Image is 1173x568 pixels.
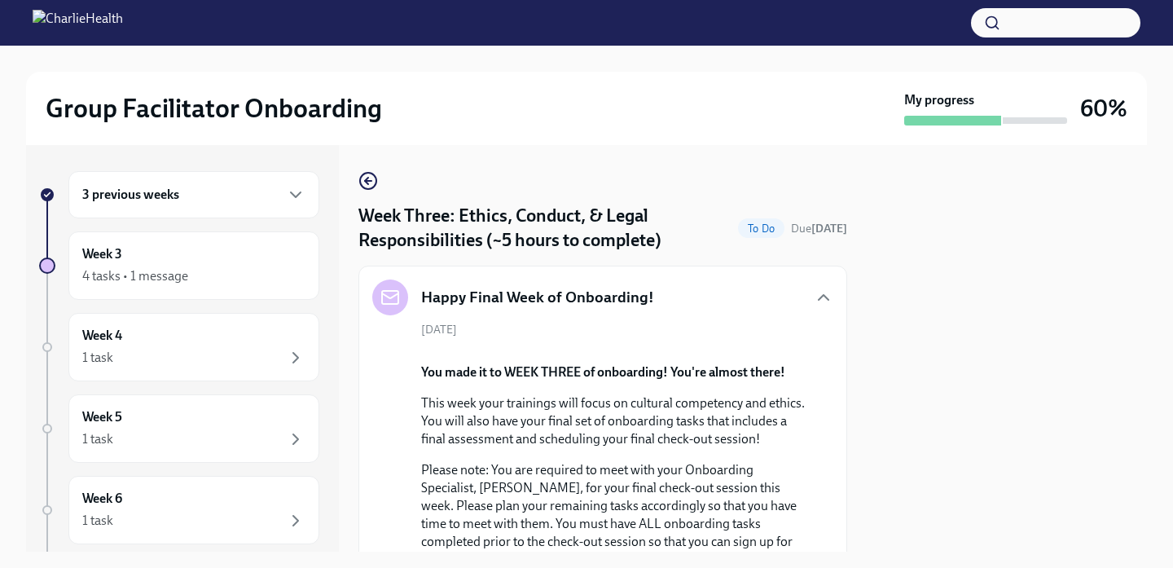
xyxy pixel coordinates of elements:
[421,322,457,337] span: [DATE]
[358,204,731,253] h4: Week Three: Ethics, Conduct, & Legal Responsibilities (~5 hours to complete)
[791,222,847,236] span: Due
[421,287,654,308] h5: Happy Final Week of Onboarding!
[82,245,122,263] h6: Week 3
[791,221,847,236] span: September 1st, 2025 09:00
[82,430,113,448] div: 1 task
[904,91,974,109] strong: My progress
[1080,94,1127,123] h3: 60%
[738,222,784,235] span: To Do
[82,267,188,285] div: 4 tasks • 1 message
[39,231,319,300] a: Week 34 tasks • 1 message
[46,92,382,125] h2: Group Facilitator Onboarding
[82,186,179,204] h6: 3 previous weeks
[68,171,319,218] div: 3 previous weeks
[82,327,122,345] h6: Week 4
[421,394,807,448] p: This week your trainings will focus on cultural competency and ethics. You will also have your fi...
[82,512,113,530] div: 1 task
[82,349,113,367] div: 1 task
[811,222,847,236] strong: [DATE]
[82,408,122,426] h6: Week 5
[39,476,319,544] a: Week 61 task
[39,394,319,463] a: Week 51 task
[39,313,319,381] a: Week 41 task
[33,10,123,36] img: CharlieHealth
[421,364,785,380] strong: You made it to WEEK THREE of onboarding! You're almost there!
[82,490,122,508] h6: Week 6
